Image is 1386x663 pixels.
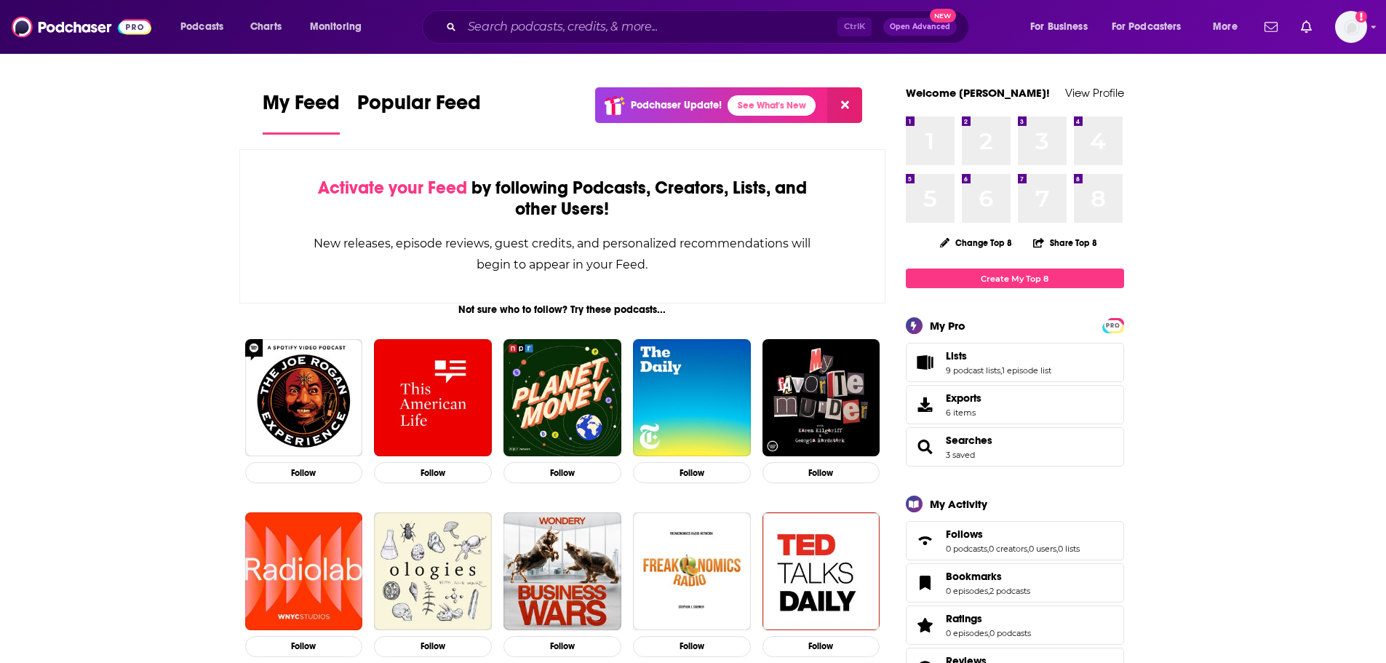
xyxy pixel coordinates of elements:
[906,563,1124,603] span: Bookmarks
[245,462,363,483] button: Follow
[1295,15,1318,39] a: Show notifications dropdown
[1203,15,1256,39] button: open menu
[1032,229,1098,257] button: Share Top 8
[1027,544,1029,554] span: ,
[245,339,363,457] img: The Joe Rogan Experience
[911,437,940,457] a: Searches
[911,531,940,551] a: Follows
[503,636,621,657] button: Follow
[1335,11,1367,43] button: Show profile menu
[1000,365,1002,376] span: ,
[436,10,983,44] div: Search podcasts, credits, & more...
[374,339,492,457] a: This American Life
[946,408,981,418] span: 6 items
[906,606,1124,645] span: Ratings
[906,86,1050,100] a: Welcome [PERSON_NAME]!
[930,9,956,23] span: New
[263,90,340,135] a: My Feed
[762,512,880,630] img: TED Talks Daily
[930,497,987,511] div: My Activity
[633,636,751,657] button: Follow
[1112,17,1182,37] span: For Podcasters
[374,462,492,483] button: Follow
[946,628,988,638] a: 0 episodes
[946,612,1031,625] a: Ratings
[1335,11,1367,43] img: User Profile
[1213,17,1238,37] span: More
[906,385,1124,424] a: Exports
[989,628,1031,638] a: 0 podcasts
[245,512,363,630] img: Radiolab
[1259,15,1283,39] a: Show notifications dropdown
[987,544,989,554] span: ,
[503,512,621,630] img: Business Wars
[633,512,751,630] img: Freakonomics Radio
[318,177,467,199] span: Activate your Feed
[250,17,282,37] span: Charts
[631,99,722,111] p: Podchaser Update!
[633,339,751,457] img: The Daily
[374,636,492,657] button: Follow
[946,349,1051,362] a: Lists
[946,450,975,460] a: 3 saved
[1029,544,1056,554] a: 0 users
[946,570,1002,583] span: Bookmarks
[989,544,1027,554] a: 0 creators
[762,462,880,483] button: Follow
[930,319,965,333] div: My Pro
[989,586,1030,596] a: 2 podcasts
[1104,319,1122,330] a: PRO
[946,544,987,554] a: 0 podcasts
[762,636,880,657] button: Follow
[988,586,989,596] span: ,
[911,615,940,635] a: Ratings
[462,15,837,39] input: Search podcasts, credits, & more...
[310,17,362,37] span: Monitoring
[1056,544,1058,554] span: ,
[313,233,813,275] div: New releases, episode reviews, guest credits, and personalized recommendations will begin to appe...
[906,269,1124,288] a: Create My Top 8
[1355,11,1367,23] svg: Add a profile image
[946,365,1000,376] a: 9 podcast lists
[1002,365,1051,376] a: 1 episode list
[1030,17,1088,37] span: For Business
[1104,320,1122,331] span: PRO
[241,15,290,39] a: Charts
[1020,15,1106,39] button: open menu
[911,573,940,593] a: Bookmarks
[1058,544,1080,554] a: 0 lists
[946,528,1080,541] a: Follows
[728,95,816,116] a: See What's New
[946,434,992,447] a: Searches
[374,512,492,630] img: Ologies with Alie Ward
[300,15,381,39] button: open menu
[170,15,242,39] button: open menu
[911,352,940,373] a: Lists
[180,17,223,37] span: Podcasts
[357,90,481,124] span: Popular Feed
[357,90,481,135] a: Popular Feed
[762,339,880,457] img: My Favorite Murder with Karen Kilgariff and Georgia Hardstark
[503,339,621,457] img: Planet Money
[313,178,813,220] div: by following Podcasts, Creators, Lists, and other Users!
[837,17,872,36] span: Ctrl K
[931,234,1021,252] button: Change Top 8
[890,23,950,31] span: Open Advanced
[239,303,886,316] div: Not sure who to follow? Try these podcasts...
[906,427,1124,467] span: Searches
[633,462,751,483] button: Follow
[946,586,988,596] a: 0 episodes
[1335,11,1367,43] span: Logged in as gabrielle.gantz
[946,349,967,362] span: Lists
[946,570,1030,583] a: Bookmarks
[988,628,989,638] span: ,
[946,392,981,405] span: Exports
[12,13,151,41] img: Podchaser - Follow, Share and Rate Podcasts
